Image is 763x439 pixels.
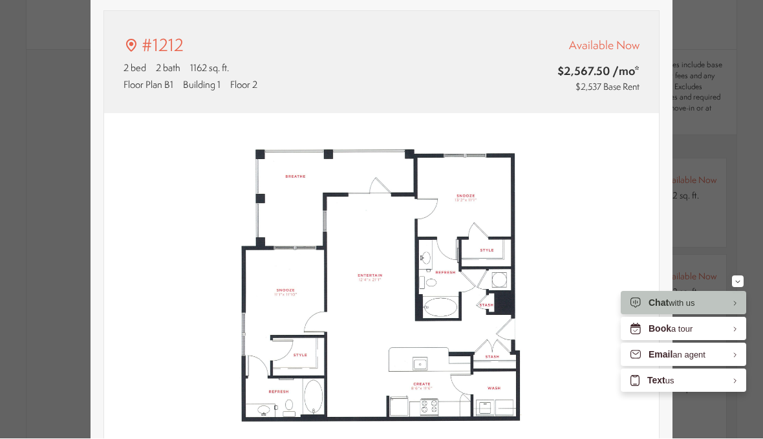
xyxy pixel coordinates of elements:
p: #1212 [142,34,184,58]
span: $2,567.50 /mo* [484,63,639,80]
span: 2 bath [156,61,180,75]
span: Building 1 [183,78,220,92]
span: $2,537 Base Rent [575,81,639,94]
span: Available Now [569,37,639,54]
span: 1162 sq. ft. [190,61,229,75]
span: Floor Plan B1 [124,78,173,92]
span: Floor 2 [230,78,257,92]
span: 2 bed [124,61,146,75]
